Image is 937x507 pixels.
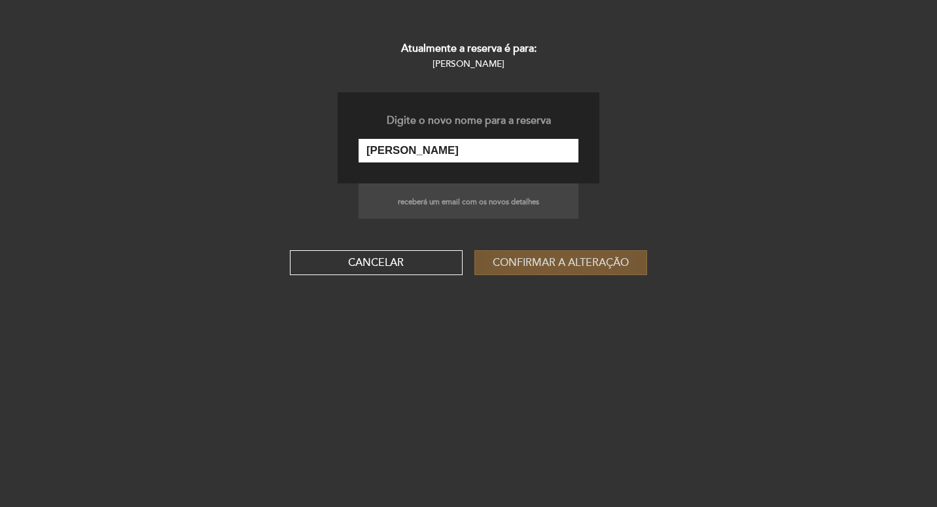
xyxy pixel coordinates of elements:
b: Atualmente a reserva é para: [401,42,537,55]
div: Digite o novo nome para a reserva [359,113,578,128]
small: [PERSON_NAME] [433,58,504,69]
small: receberá um email com os novos detalhes [398,197,539,206]
button: Cancelar [290,250,463,275]
input: Novo nome [359,139,578,162]
button: Confirmar a alteração [474,250,647,275]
